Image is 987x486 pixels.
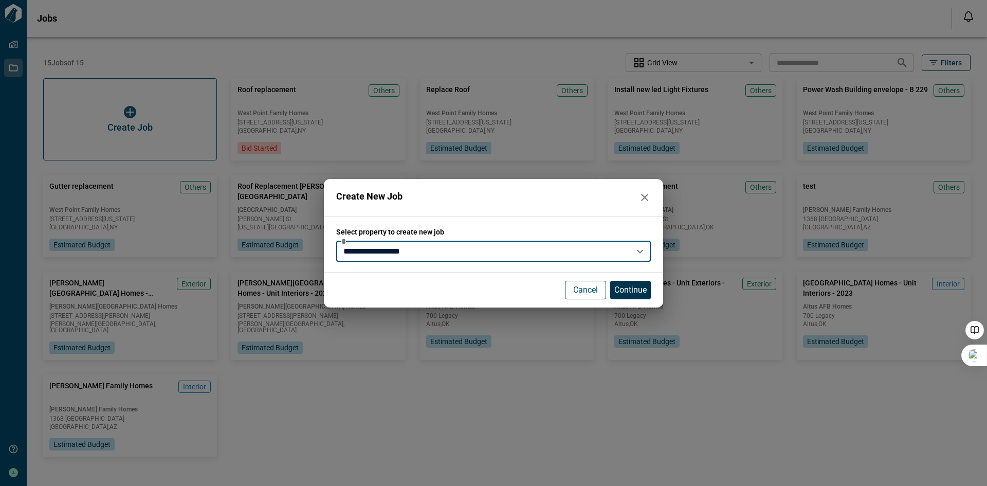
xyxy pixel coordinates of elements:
[614,284,647,296] p: Continue
[633,244,647,259] button: Open
[610,281,651,299] button: Continue
[573,284,598,296] p: Cancel
[336,191,403,204] span: Create New Job
[565,281,606,299] button: Cancel
[336,227,651,237] span: Select property to create new job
